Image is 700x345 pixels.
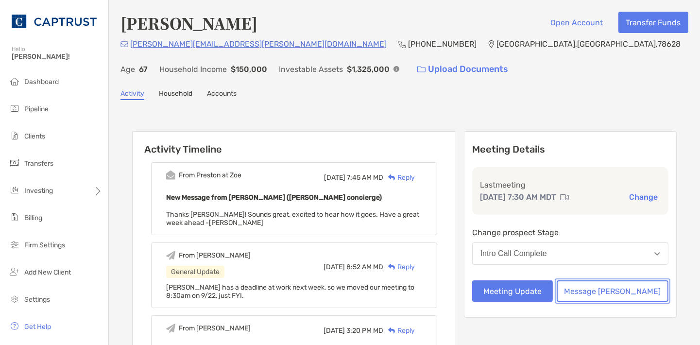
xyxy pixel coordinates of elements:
div: Reply [383,262,415,272]
p: $1,325,000 [347,63,390,75]
img: Event icon [166,171,175,180]
p: 67 [139,63,148,75]
span: Thanks [PERSON_NAME]! Sounds great, excited to hear how it goes. Have a great week ahead -[PERSON... [166,210,419,227]
span: Firm Settings [24,241,65,249]
img: Open dropdown arrow [654,252,660,256]
img: transfers icon [9,157,20,169]
button: Transfer Funds [618,12,688,33]
div: From [PERSON_NAME] [179,324,251,332]
img: Reply icon [388,264,395,270]
img: Phone Icon [398,40,406,48]
div: General Update [166,266,224,278]
span: Add New Client [24,268,71,276]
span: Dashboard [24,78,59,86]
p: Last meeting [480,179,661,191]
img: Event icon [166,324,175,333]
img: add_new_client icon [9,266,20,277]
button: Change [626,192,661,202]
span: [DATE] [324,263,345,271]
img: investing icon [9,184,20,196]
img: Event icon [166,251,175,260]
span: Billing [24,214,42,222]
img: Email Icon [120,41,128,47]
div: From Preston at Zoe [179,171,241,179]
span: Pipeline [24,105,49,113]
img: Info Icon [393,66,399,72]
h6: Activity Timeline [133,132,456,155]
button: Open Account [543,12,611,33]
a: Activity [120,89,144,100]
b: New Message from [PERSON_NAME] ([PERSON_NAME] concierge) [166,193,382,202]
p: Household Income [159,63,227,75]
span: Clients [24,132,45,140]
p: Meeting Details [472,143,668,155]
span: 3:20 PM MD [346,327,383,335]
p: [PHONE_NUMBER] [408,38,477,50]
button: Intro Call Complete [472,242,668,265]
p: [PERSON_NAME][EMAIL_ADDRESS][PERSON_NAME][DOMAIN_NAME] [130,38,387,50]
p: [GEOGRAPHIC_DATA] , [GEOGRAPHIC_DATA] , 78628 [496,38,681,50]
p: $150,000 [231,63,267,75]
p: [DATE] 7:30 AM MDT [480,191,556,203]
span: [DATE] [324,327,345,335]
img: billing icon [9,211,20,223]
div: Reply [383,326,415,336]
p: Age [120,63,135,75]
img: Reply icon [388,328,395,334]
img: get-help icon [9,320,20,332]
button: Message [PERSON_NAME] [557,280,668,302]
div: Intro Call Complete [480,249,547,258]
div: Reply [383,172,415,183]
span: [PERSON_NAME]! [12,52,102,61]
span: [DATE] [324,173,345,182]
img: clients icon [9,130,20,141]
h4: [PERSON_NAME] [120,12,257,34]
a: Accounts [207,89,237,100]
img: CAPTRUST Logo [12,4,97,39]
a: Household [159,89,192,100]
img: Reply icon [388,174,395,181]
span: Get Help [24,323,51,331]
img: dashboard icon [9,75,20,87]
span: [PERSON_NAME] has a deadline at work next week, so we moved our meeting to 8:30am on 9/22, just FYI. [166,283,414,300]
img: Location Icon [488,40,495,48]
img: pipeline icon [9,103,20,114]
img: button icon [417,66,426,73]
span: 8:52 AM MD [346,263,383,271]
span: Settings [24,295,50,304]
span: Investing [24,187,53,195]
img: firm-settings icon [9,239,20,250]
a: Upload Documents [411,59,514,80]
img: communication type [560,193,569,201]
p: Investable Assets [279,63,343,75]
button: Meeting Update [472,280,553,302]
p: Change prospect Stage [472,226,668,239]
span: Transfers [24,159,53,168]
div: From [PERSON_NAME] [179,251,251,259]
span: 7:45 AM MD [347,173,383,182]
img: settings icon [9,293,20,305]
